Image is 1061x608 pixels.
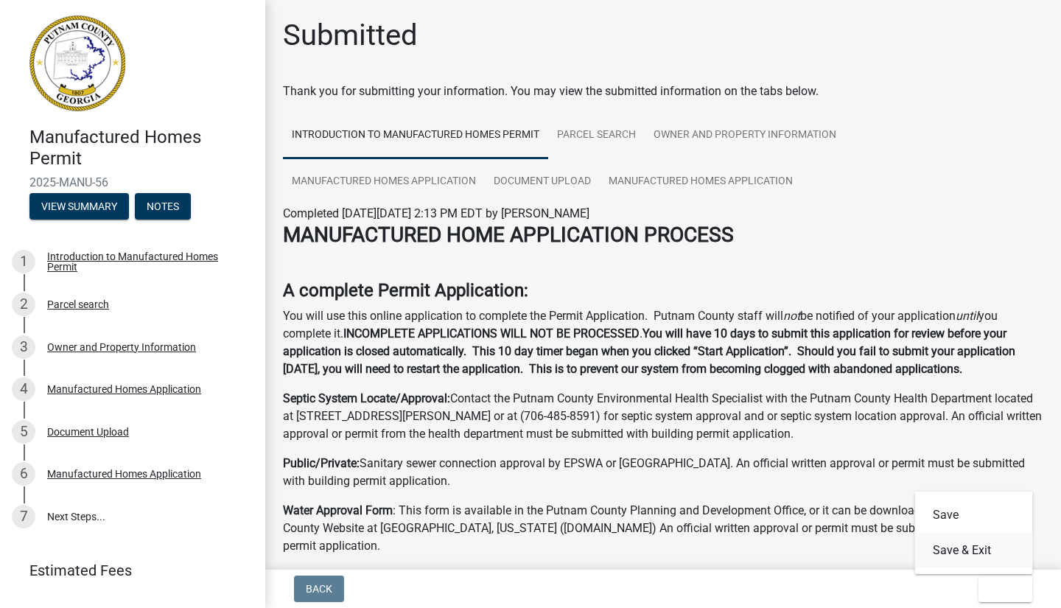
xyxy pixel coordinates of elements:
[29,193,129,220] button: View Summary
[283,18,418,53] h1: Submitted
[485,158,600,206] a: Document Upload
[915,492,1033,574] div: Exit
[283,206,589,220] span: Completed [DATE][DATE] 2:13 PM EDT by [PERSON_NAME]
[29,175,236,189] span: 2025-MANU-56
[783,309,800,323] i: not
[29,201,129,213] wm-modal-confirm: Summary
[12,556,242,585] a: Estimated Fees
[47,384,201,394] div: Manufactured Homes Application
[283,390,1043,443] p: Contact the Putnam County Environmental Health Specialist with the Putnam County Health Departmen...
[283,456,360,470] strong: Public/Private:
[645,112,845,159] a: Owner and Property Information
[343,326,640,340] strong: INCOMPLETE APPLICATIONS WILL NOT BE PROCESSED
[283,112,548,159] a: Introduction to Manufactured Homes Permit
[47,251,242,272] div: Introduction to Manufactured Homes Permit
[915,497,1033,533] button: Save
[283,280,528,301] strong: A complete Permit Application:
[12,505,35,528] div: 7
[365,503,393,517] strong: Form
[283,158,485,206] a: Manufactured Homes Application
[47,299,109,310] div: Parcel search
[294,576,344,602] button: Back
[283,307,1043,378] p: You will use this online application to complete the Permit Application. Putnam County staff will...
[283,326,1015,376] strong: You will have 10 days to submit this application for review before your application is closed aut...
[306,583,332,595] span: Back
[135,193,191,220] button: Notes
[47,427,129,437] div: Document Upload
[135,201,191,213] wm-modal-confirm: Notes
[47,342,196,352] div: Owner and Property Information
[12,250,35,273] div: 1
[600,158,802,206] a: Manufactured Homes Application
[990,583,1012,595] span: Exit
[29,15,125,111] img: Putnam County, Georgia
[548,112,645,159] a: Parcel search
[29,127,253,170] h4: Manufactured Homes Permit
[283,502,1043,555] p: : This form is available in the Putnam County Planning and Development Office, or it can be downl...
[12,377,35,401] div: 4
[12,293,35,316] div: 2
[283,503,363,517] strong: Water Approval
[915,533,1033,568] button: Save & Exit
[12,462,35,486] div: 6
[283,83,1043,100] div: Thank you for submitting your information. You may view the submitted information on the tabs below.
[12,335,35,359] div: 3
[47,469,201,479] div: Manufactured Homes Application
[283,223,734,247] strong: MANUFACTURED HOME APPLICATION PROCESS
[978,576,1032,602] button: Exit
[956,309,978,323] i: until
[12,420,35,444] div: 5
[283,455,1043,490] p: Sanitary sewer connection approval by EPSWA or [GEOGRAPHIC_DATA]. An official written approval or...
[283,391,450,405] strong: Septic System Locate/Approval:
